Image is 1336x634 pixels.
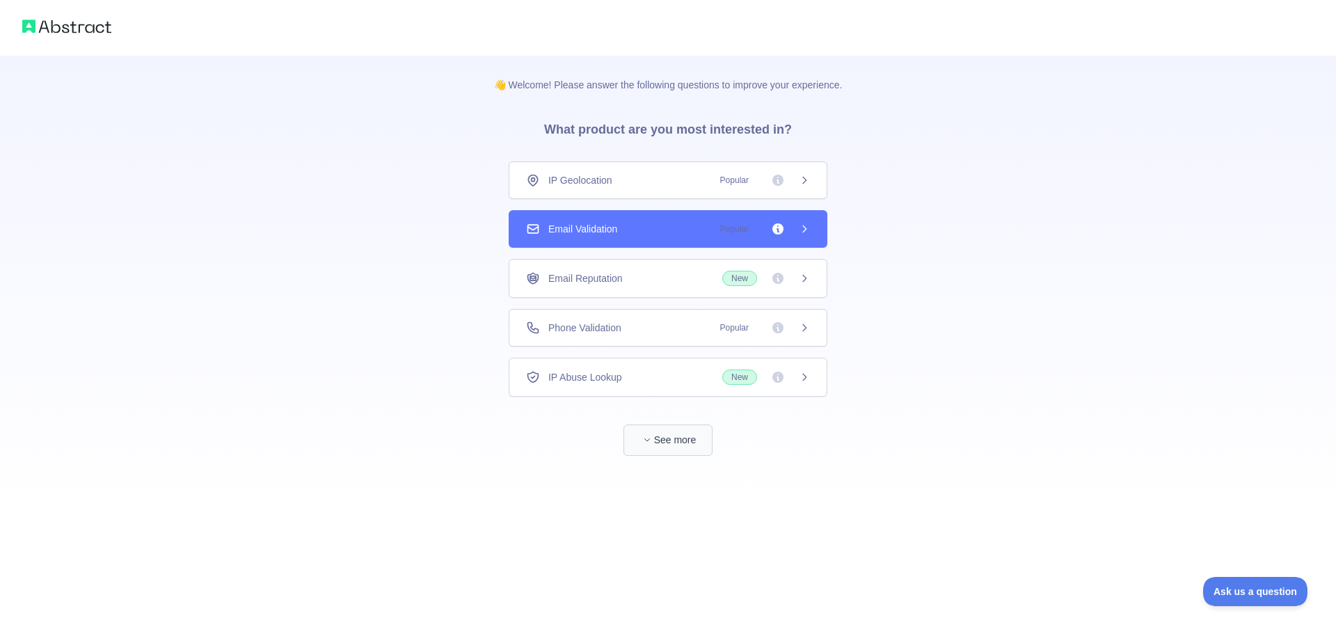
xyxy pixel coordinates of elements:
[1203,577,1308,606] iframe: Toggle Customer Support
[548,271,623,285] span: Email Reputation
[548,321,621,335] span: Phone Validation
[712,321,757,335] span: Popular
[712,222,757,236] span: Popular
[722,370,757,385] span: New
[712,173,757,187] span: Popular
[22,17,111,36] img: Abstract logo
[548,370,622,384] span: IP Abuse Lookup
[623,425,713,456] button: See more
[548,173,612,187] span: IP Geolocation
[522,92,814,161] h3: What product are you most interested in?
[722,271,757,286] span: New
[548,222,617,236] span: Email Validation
[472,56,865,92] p: 👋 Welcome! Please answer the following questions to improve your experience.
